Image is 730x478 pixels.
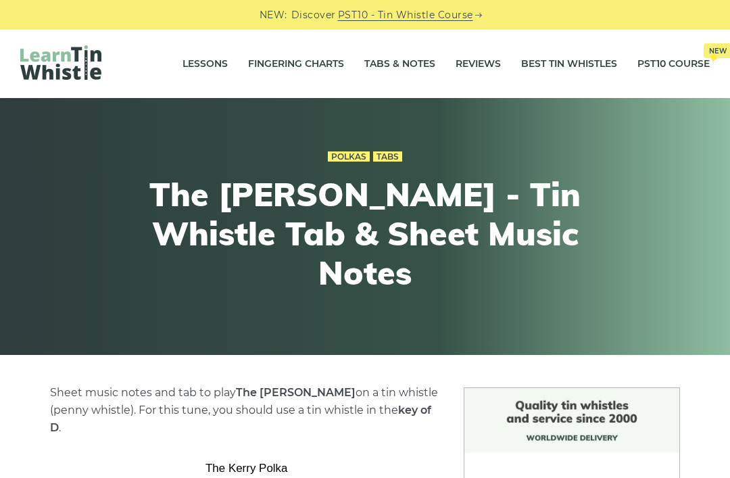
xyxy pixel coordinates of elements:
img: LearnTinWhistle.com [20,45,101,80]
h1: The [PERSON_NAME] - Tin Whistle Tab & Sheet Music Notes [116,175,614,292]
a: Fingering Charts [248,47,344,81]
a: Reviews [456,47,501,81]
strong: The [PERSON_NAME] [236,386,356,399]
a: Lessons [182,47,228,81]
strong: key of D [50,404,431,434]
a: PST10 CourseNew [637,47,710,81]
a: Tabs [373,151,402,162]
a: Best Tin Whistles [521,47,617,81]
a: Polkas [328,151,370,162]
p: Sheet music notes and tab to play on a tin whistle (penny whistle). For this tune, you should use... [50,384,444,437]
a: Tabs & Notes [364,47,435,81]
